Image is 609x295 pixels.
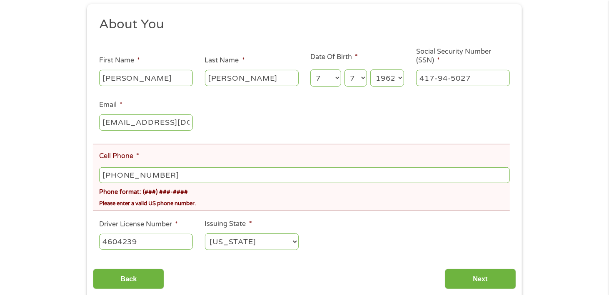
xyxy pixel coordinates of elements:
input: john@gmail.com [99,114,193,130]
div: Phone format: (###) ###-#### [99,185,510,197]
label: First Name [99,56,140,65]
input: Smith [205,70,299,86]
label: Cell Phone [99,152,139,161]
input: (541) 754-3010 [99,167,510,183]
label: Last Name [205,56,245,65]
label: Driver License Number [99,220,178,229]
h2: About You [99,16,504,33]
div: Please enter a valid US phone number. [99,196,510,208]
input: 078-05-1120 [416,70,510,86]
label: Issuing State [205,220,252,228]
label: Email [99,101,122,109]
input: John [99,70,193,86]
input: Next [445,269,516,289]
label: Date Of Birth [310,53,358,62]
label: Social Security Number (SSN) [416,47,510,65]
input: Back [93,269,164,289]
